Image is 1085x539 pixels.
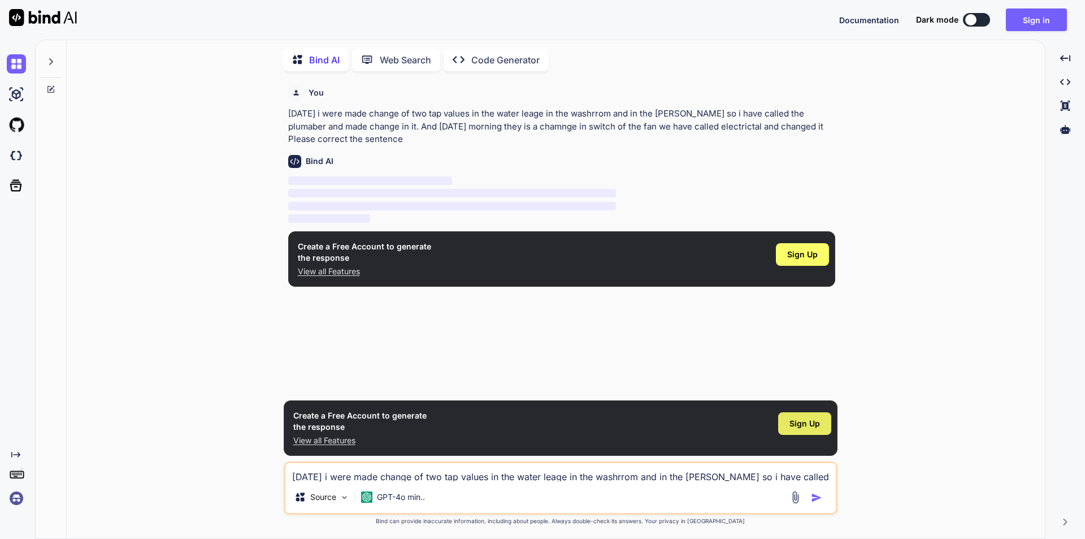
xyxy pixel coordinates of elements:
[789,491,802,504] img: attachment
[377,491,425,503] p: GPT-4o min..
[306,156,333,167] h6: Bind AI
[293,410,427,433] h1: Create a Free Account to generate the response
[288,189,617,197] span: ‌
[916,14,958,25] span: Dark mode
[1006,8,1067,31] button: Sign in
[9,9,77,26] img: Bind AI
[288,176,452,185] span: ‌
[380,53,431,67] p: Web Search
[787,249,818,260] span: Sign Up
[7,54,26,74] img: chat
[811,492,822,503] img: icon
[309,53,340,67] p: Bind AI
[361,491,372,503] img: GPT-4o mini
[310,491,336,503] p: Source
[288,107,835,146] p: [DATE] i were made change of two tap values in the water leage in the washrrom and in the [PERSON...
[471,53,540,67] p: Code Generator
[293,435,427,446] p: View all Features
[288,202,617,210] span: ‌
[288,214,370,223] span: ‌
[7,489,26,508] img: signin
[839,15,899,25] span: Documentation
[7,115,26,135] img: githubLight
[839,14,899,26] button: Documentation
[7,85,26,104] img: ai-studio
[298,241,431,264] h1: Create a Free Account to generate the response
[789,418,820,429] span: Sign Up
[340,493,349,502] img: Pick Models
[284,517,837,525] p: Bind can provide inaccurate information, including about people. Always double-check its answers....
[7,146,26,165] img: darkCloudIdeIcon
[298,266,431,277] p: View all Features
[309,87,324,98] h6: You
